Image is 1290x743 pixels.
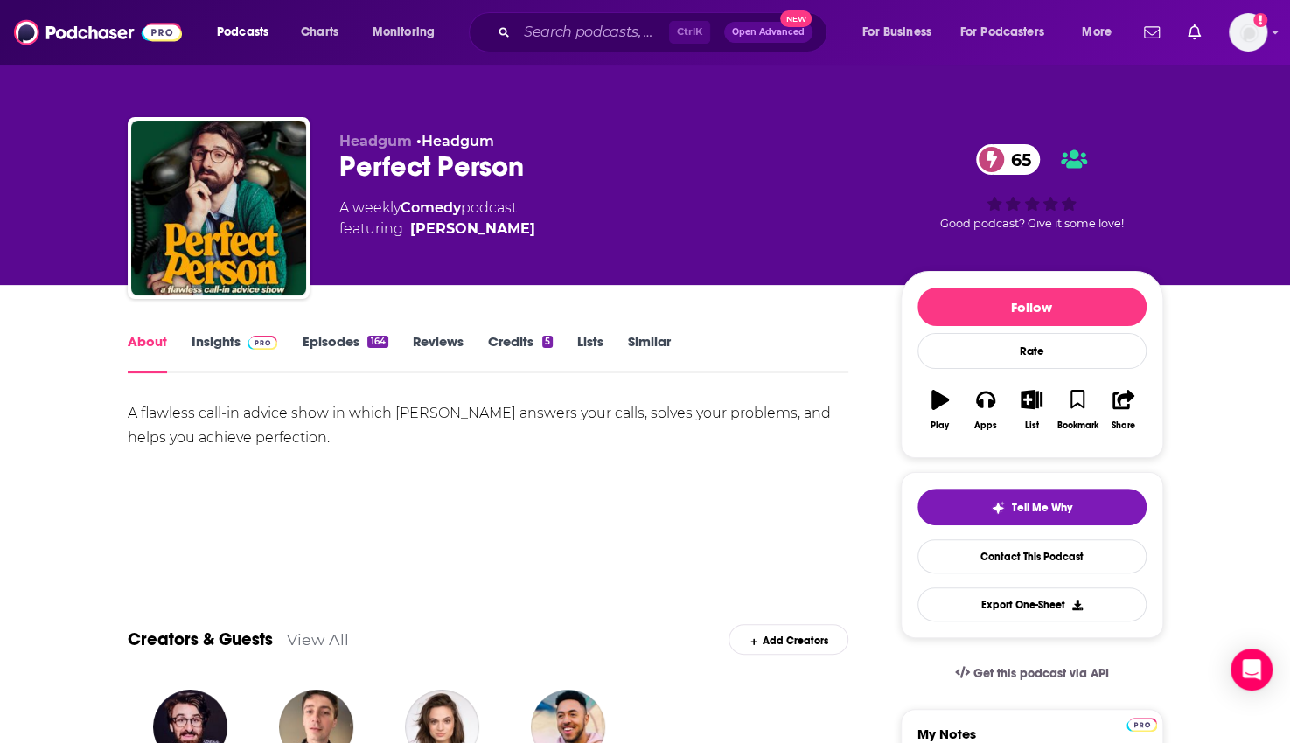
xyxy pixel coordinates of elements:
[917,333,1147,369] div: Rate
[1231,649,1273,691] div: Open Intercom Messenger
[1082,20,1112,45] span: More
[373,20,435,45] span: Monitoring
[488,333,553,373] a: Credits5
[301,20,338,45] span: Charts
[1126,718,1157,732] img: Podchaser Pro
[973,666,1108,681] span: Get this podcast via API
[289,18,349,46] a: Charts
[729,624,848,655] div: Add Creators
[367,336,387,348] div: 164
[917,539,1147,573] a: Contact This Podcast
[248,336,278,350] img: Podchaser Pro
[917,489,1147,525] button: tell me why sparkleTell Me Why
[422,133,494,149] a: Headgum
[917,378,963,441] button: Play
[339,133,412,149] span: Headgum
[360,18,457,46] button: open menu
[577,333,603,373] a: Lists
[339,198,535,240] div: A weekly podcast
[669,21,710,44] span: Ctrl K
[862,20,931,45] span: For Business
[974,420,997,431] div: Apps
[850,18,953,46] button: open menu
[628,333,671,373] a: Similar
[917,587,1147,621] button: Export One-Sheet
[994,144,1040,175] span: 65
[1008,378,1054,441] button: List
[410,219,535,240] a: Miles Bonsignore
[931,420,949,431] div: Play
[1229,13,1267,52] button: Show profile menu
[917,288,1147,326] button: Follow
[128,628,273,650] a: Creators & Guests
[1100,378,1146,441] button: Share
[128,333,167,373] a: About
[287,630,349,649] a: View All
[901,133,1163,241] div: 65Good podcast? Give it some love!
[302,333,387,373] a: Episodes164
[485,12,844,52] div: Search podcasts, credits, & more...
[217,20,268,45] span: Podcasts
[1126,715,1157,732] a: Pro website
[1056,420,1098,431] div: Bookmark
[339,219,535,240] span: featuring
[1137,17,1167,47] a: Show notifications dropdown
[413,333,464,373] a: Reviews
[1025,420,1039,431] div: List
[941,652,1123,695] a: Get this podcast via API
[542,336,553,348] div: 5
[940,217,1124,230] span: Good podcast? Give it some love!
[128,401,849,450] div: A flawless call-in advice show in which [PERSON_NAME] answers your calls, solves your problems, a...
[401,199,461,216] a: Comedy
[976,144,1040,175] a: 65
[1181,17,1208,47] a: Show notifications dropdown
[192,333,278,373] a: InsightsPodchaser Pro
[416,133,494,149] span: •
[517,18,669,46] input: Search podcasts, credits, & more...
[963,378,1008,441] button: Apps
[1253,13,1267,27] svg: Add a profile image
[724,22,812,43] button: Open AdvancedNew
[131,121,306,295] img: Perfect Person
[1112,420,1135,431] div: Share
[732,28,805,37] span: Open Advanced
[1012,501,1072,515] span: Tell Me Why
[1055,378,1100,441] button: Bookmark
[1229,13,1267,52] span: Logged in as evankrask
[1229,13,1267,52] img: User Profile
[205,18,291,46] button: open menu
[14,16,182,49] img: Podchaser - Follow, Share and Rate Podcasts
[1070,18,1133,46] button: open menu
[949,18,1070,46] button: open menu
[960,20,1044,45] span: For Podcasters
[780,10,812,27] span: New
[991,501,1005,515] img: tell me why sparkle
